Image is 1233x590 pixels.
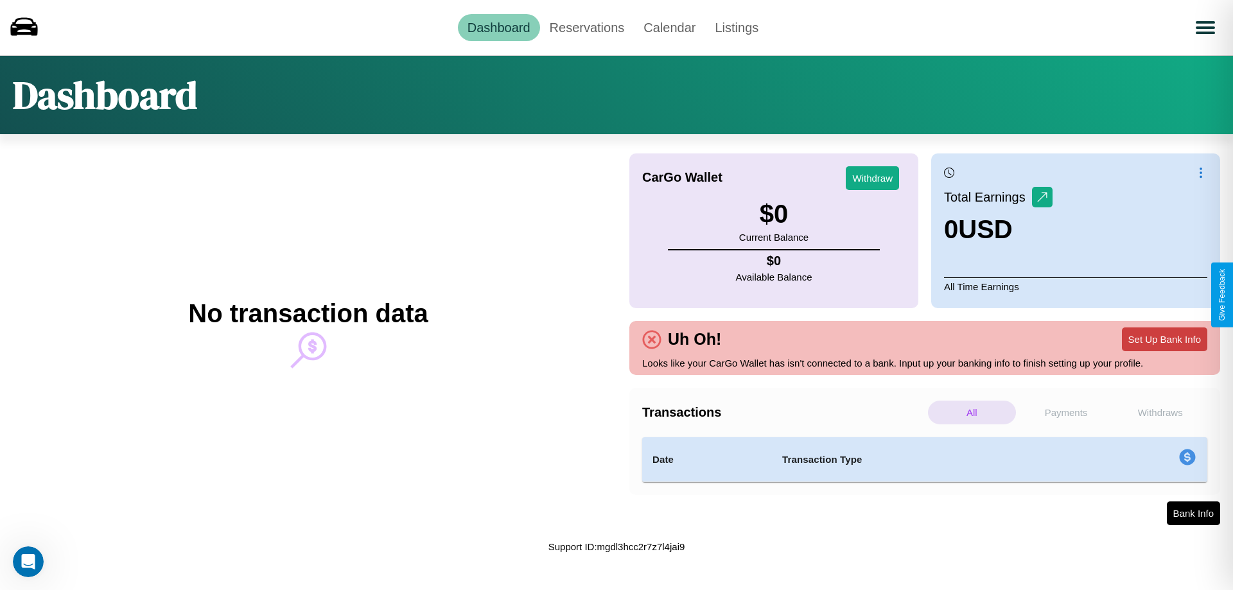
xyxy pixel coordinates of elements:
[642,170,722,185] h4: CarGo Wallet
[1167,501,1220,525] button: Bank Info
[540,14,634,41] a: Reservations
[944,215,1053,244] h3: 0 USD
[846,166,899,190] button: Withdraw
[188,299,428,328] h2: No transaction data
[736,268,812,286] p: Available Balance
[13,69,197,121] h1: Dashboard
[1187,10,1223,46] button: Open menu
[944,186,1032,209] p: Total Earnings
[739,229,809,246] p: Current Balance
[13,546,44,577] iframe: Intercom live chat
[661,330,728,349] h4: Uh Oh!
[1218,269,1227,321] div: Give Feedback
[739,200,809,229] h3: $ 0
[642,354,1207,372] p: Looks like your CarGo Wallet has isn't connected to a bank. Input up your banking info to finish ...
[652,452,762,467] h4: Date
[634,14,705,41] a: Calendar
[458,14,540,41] a: Dashboard
[1022,401,1110,424] p: Payments
[928,401,1016,424] p: All
[642,405,925,420] h4: Transactions
[782,452,1074,467] h4: Transaction Type
[548,538,685,555] p: Support ID: mgdl3hcc2r7z7l4jai9
[642,437,1207,482] table: simple table
[736,254,812,268] h4: $ 0
[944,277,1207,295] p: All Time Earnings
[1116,401,1204,424] p: Withdraws
[705,14,768,41] a: Listings
[1122,327,1207,351] button: Set Up Bank Info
